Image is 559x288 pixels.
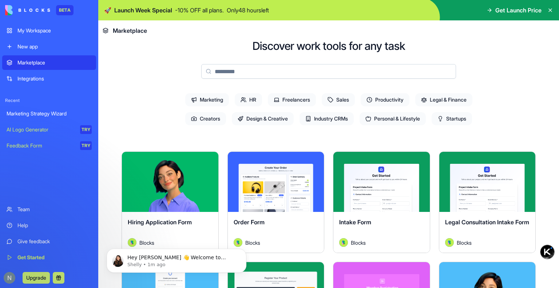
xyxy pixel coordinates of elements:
[2,55,96,70] a: Marketplace
[300,112,354,125] span: Industry CRMs
[7,110,92,117] div: Marketing Strategy Wizard
[227,151,325,253] a: Order FormAvatarBlocks
[185,93,229,106] span: Marketing
[2,122,96,137] a: AI Logo GeneratorTRY
[2,234,96,249] a: Give feedback
[360,112,426,125] span: Personal & Lifestyle
[333,151,430,253] a: Intake FormAvatarBlocks
[5,5,50,15] img: logo
[23,272,50,284] button: Upgrade
[185,112,226,125] span: Creators
[432,112,472,125] span: Startups
[2,106,96,121] a: Marketing Strategy Wizard
[245,239,260,246] span: Blocks
[232,112,294,125] span: Design & Creative
[122,151,219,253] a: Hiring Application FormAvatarBlocks
[5,5,74,15] a: BETA
[445,218,529,226] span: Legal Consultation Intake Form
[2,39,96,54] a: New app
[445,238,454,247] img: Avatar
[17,43,92,50] div: New app
[104,6,111,15] span: 🚀
[339,238,348,247] img: Avatar
[227,6,269,15] p: Only 48 hours left
[80,141,92,150] div: TRY
[322,93,355,106] span: Sales
[457,239,472,246] span: Blocks
[114,6,172,15] span: Launch Week Special
[23,274,50,281] a: Upgrade
[17,206,92,213] div: Team
[2,138,96,153] a: Feedback FormTRY
[17,75,92,82] div: Integrations
[268,93,316,106] span: Freelancers
[2,218,96,233] a: Help
[4,272,15,284] img: ACg8ocJ7DsfoNKrroiUIJxKVN4Ckyg0OPtkjRmvWZEVEnESa6fDQnQ=s96-c
[2,98,96,103] span: Recent
[175,6,224,15] p: - 10 % OFF all plans.
[495,6,542,15] span: Get Launch Price
[17,59,92,66] div: Marketplace
[2,250,96,265] a: Get Started
[104,233,249,284] iframe: Intercom notifications message
[7,142,75,149] div: Feedback Form
[113,26,147,35] span: Marketplace
[17,238,92,245] div: Give feedback
[2,202,96,217] a: Team
[128,218,192,226] span: Hiring Application Form
[234,218,265,226] span: Order Form
[235,93,262,106] span: HR
[56,5,74,15] div: BETA
[339,218,371,226] span: Intake Form
[361,93,409,106] span: Productivity
[253,39,405,52] h2: Discover work tools for any task
[7,126,75,133] div: AI Logo Generator
[80,125,92,134] div: TRY
[415,93,472,106] span: Legal & Finance
[351,239,366,246] span: Blocks
[439,151,536,253] a: Legal Consultation Intake FormAvatarBlocks
[2,71,96,86] a: Integrations
[17,27,92,34] div: My Workspace
[2,23,96,38] a: My Workspace
[17,254,92,261] div: Get Started
[17,222,92,229] div: Help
